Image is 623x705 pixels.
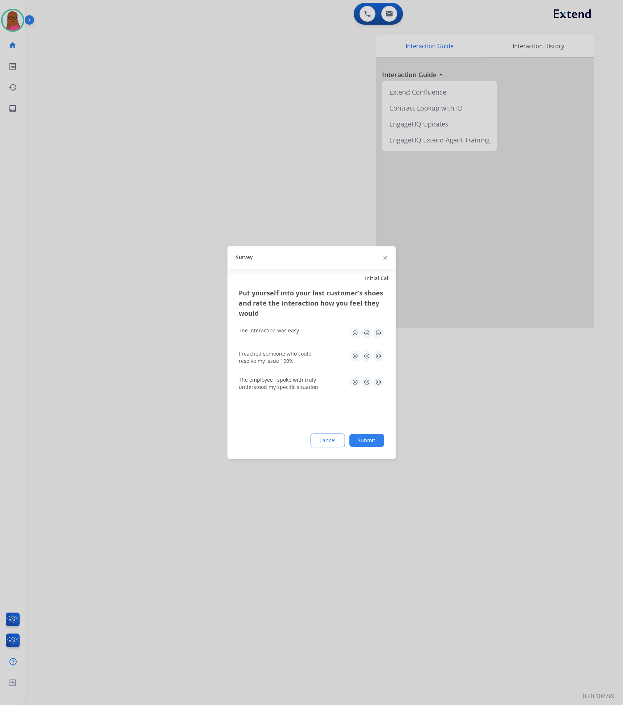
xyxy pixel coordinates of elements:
div: I reached someone who could resolve my issue 100% [239,350,326,365]
span: Survey [236,254,253,261]
img: close-button [384,256,387,260]
h3: Put yourself into your last customer’s shoes and rate the interaction how you feel they would [239,288,384,318]
button: Submit [349,434,384,447]
button: Cancel [311,434,345,447]
p: 0.20.1027RC [583,692,616,701]
span: Initial Call [365,275,390,282]
div: The interaction was easy [239,327,299,334]
div: The employee I spoke with truly understood my specific situation [239,376,326,391]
